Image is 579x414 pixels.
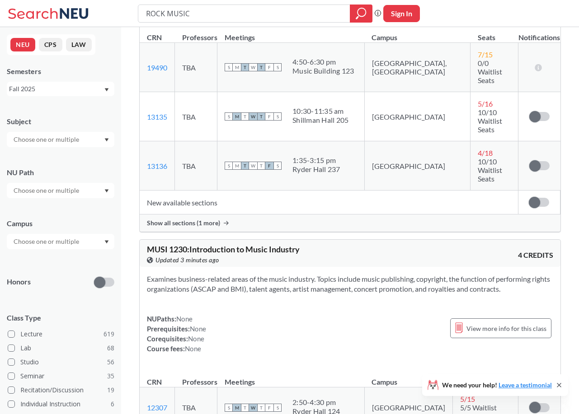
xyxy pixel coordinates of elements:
section: Examines business-related areas of the music industry. Topics include music publishing, copyright... [147,274,553,294]
span: F [265,162,273,170]
span: 0/0 Waitlist Seats [478,59,502,84]
div: Fall 2025 [9,84,104,94]
svg: Dropdown arrow [104,240,109,244]
button: CPS [39,38,62,51]
span: S [273,162,282,170]
button: LAW [66,38,92,51]
a: 13135 [147,112,167,121]
span: None [176,315,193,323]
span: Class Type [7,313,114,323]
span: M [233,404,241,412]
span: 19 [107,385,114,395]
label: Studio [8,356,114,368]
div: Semesters [7,66,114,76]
label: Recitation/Discussion [8,384,114,396]
a: 19490 [147,63,167,72]
label: Lecture [8,328,114,340]
svg: Dropdown arrow [104,138,109,142]
span: F [265,404,273,412]
div: Ryder Hall 237 [292,165,340,174]
label: Individual Instruction [8,398,114,410]
span: T [241,404,249,412]
span: 56 [107,357,114,367]
div: NUPaths: Prerequisites: Corequisites: Course fees: [147,314,206,354]
input: Class, professor, course number, "phrase" [145,6,344,21]
span: W [249,112,257,121]
span: T [257,162,265,170]
p: Honors [7,277,31,287]
div: Dropdown arrow [7,234,114,249]
span: W [249,63,257,71]
a: 13136 [147,162,167,170]
th: Campus [364,23,470,43]
td: [GEOGRAPHIC_DATA] [364,141,470,191]
th: Seats [452,368,518,387]
span: S [225,63,233,71]
span: W [249,404,257,412]
span: We need your help! [442,382,552,388]
th: Professors [175,23,217,43]
div: 10:30 - 11:35 am [292,107,348,116]
span: T [241,63,249,71]
th: Notifications [518,368,560,387]
label: Lab [8,342,114,354]
svg: Dropdown arrow [104,88,109,92]
div: 2:50 - 4:30 pm [292,398,340,407]
span: S [273,404,282,412]
span: T [241,112,249,121]
div: Music Building 123 [292,66,354,75]
span: 5 / 15 [460,395,475,403]
label: Seminar [8,370,114,382]
span: None [188,335,204,343]
div: Dropdown arrow [7,183,114,198]
span: 68 [107,343,114,353]
span: 7 / 15 [478,50,493,59]
div: Show all sections (1 more) [140,214,560,232]
th: Professors [175,368,217,387]
div: 1:35 - 3:15 pm [292,156,340,165]
span: 10/10 Waitlist Seats [478,108,502,134]
div: Dropdown arrow [7,132,114,147]
div: 4:50 - 6:30 pm [292,57,354,66]
th: Notifications [518,23,560,43]
div: NU Path [7,167,114,177]
span: 619 [104,329,114,339]
span: None [185,344,201,353]
div: magnifying glass [350,5,372,23]
span: M [233,162,241,170]
svg: Dropdown arrow [104,189,109,193]
div: Campus [7,219,114,228]
span: M [233,63,241,71]
span: W [249,162,257,170]
span: M [233,112,241,121]
span: 35 [107,371,114,381]
span: S [225,162,233,170]
span: T [257,112,265,121]
div: CRN [147,33,162,42]
span: T [257,63,265,71]
input: Choose one or multiple [9,236,85,247]
td: TBA [175,43,217,92]
span: T [241,162,249,170]
input: Choose one or multiple [9,185,85,196]
a: 12307 [147,403,167,412]
span: F [265,63,273,71]
span: S [225,404,233,412]
span: T [257,404,265,412]
span: 10/10 Waitlist Seats [478,157,502,183]
span: None [190,325,206,333]
span: View more info for this class [466,323,546,334]
span: S [225,112,233,121]
div: CRN [147,377,162,387]
span: Updated 3 minutes ago [155,255,219,265]
input: Choose one or multiple [9,134,85,145]
td: New available sections [140,191,518,214]
span: S [273,63,282,71]
span: 5 / 16 [478,99,493,108]
span: F [265,112,273,121]
div: Shillman Hall 205 [292,116,348,125]
td: TBA [175,141,217,191]
a: Leave a testimonial [499,381,552,389]
div: Subject [7,116,114,126]
td: TBA [175,92,217,141]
